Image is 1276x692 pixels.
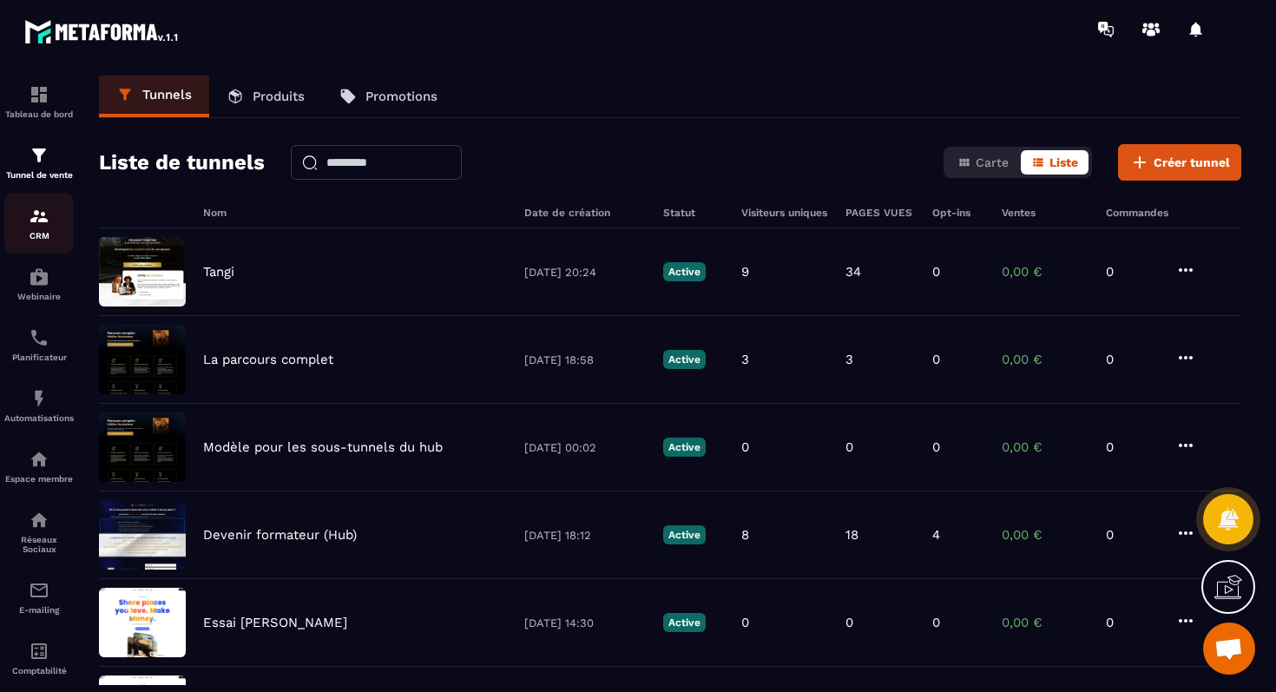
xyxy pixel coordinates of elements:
[99,500,186,570] img: image
[99,76,209,117] a: Tunnels
[29,327,49,348] img: scheduler
[4,231,74,241] p: CRM
[4,109,74,119] p: Tableau de bord
[99,412,186,482] img: image
[1002,207,1089,219] h6: Ventes
[1106,264,1158,280] p: 0
[932,615,940,630] p: 0
[29,267,49,287] img: automations
[4,628,74,689] a: accountantaccountantComptabilité
[1002,527,1089,543] p: 0,00 €
[29,641,49,662] img: accountant
[1154,154,1230,171] span: Créer tunnel
[663,262,706,281] p: Active
[4,605,74,615] p: E-mailing
[29,510,49,531] img: social-network
[1002,352,1089,367] p: 0,00 €
[24,16,181,47] img: logo
[947,150,1019,175] button: Carte
[4,353,74,362] p: Planificateur
[4,413,74,423] p: Automatisations
[976,155,1009,169] span: Carte
[932,264,940,280] p: 0
[524,207,646,219] h6: Date de création
[1002,439,1089,455] p: 0,00 €
[1002,615,1089,630] p: 0,00 €
[741,264,749,280] p: 9
[99,145,265,180] h2: Liste de tunnels
[1203,623,1255,675] a: Ouvrir le chat
[845,527,858,543] p: 18
[4,474,74,484] p: Espace membre
[365,89,437,104] p: Promotions
[663,525,706,544] p: Active
[29,206,49,227] img: formation
[524,616,646,629] p: [DATE] 14:30
[203,207,507,219] h6: Nom
[1002,264,1089,280] p: 0,00 €
[253,89,305,104] p: Produits
[99,325,186,394] img: image
[1021,150,1089,175] button: Liste
[932,439,940,455] p: 0
[1106,207,1168,219] h6: Commandes
[741,352,749,367] p: 3
[322,76,455,117] a: Promotions
[524,529,646,542] p: [DATE] 18:12
[845,264,861,280] p: 34
[209,76,322,117] a: Produits
[4,567,74,628] a: emailemailE-mailing
[663,350,706,369] p: Active
[99,237,186,306] img: image
[203,615,347,630] p: Essai [PERSON_NAME]
[29,145,49,166] img: formation
[4,666,74,676] p: Comptabilité
[29,388,49,409] img: automations
[4,314,74,375] a: schedulerschedulerPlanificateur
[741,527,749,543] p: 8
[4,292,74,301] p: Webinaire
[845,352,853,367] p: 3
[663,438,706,457] p: Active
[1106,439,1158,455] p: 0
[524,266,646,279] p: [DATE] 20:24
[845,615,853,630] p: 0
[663,613,706,632] p: Active
[203,527,357,543] p: Devenir formateur (Hub)
[99,588,186,657] img: image
[741,615,749,630] p: 0
[663,207,724,219] h6: Statut
[524,441,646,454] p: [DATE] 00:02
[845,207,915,219] h6: PAGES VUES
[932,207,984,219] h6: Opt-ins
[845,439,853,455] p: 0
[4,535,74,554] p: Réseaux Sociaux
[4,193,74,254] a: formationformationCRM
[4,132,74,193] a: formationformationTunnel de vente
[4,375,74,436] a: automationsautomationsAutomatisations
[4,170,74,180] p: Tunnel de vente
[932,352,940,367] p: 0
[932,527,940,543] p: 4
[203,264,234,280] p: Tangi
[29,84,49,105] img: formation
[741,207,828,219] h6: Visiteurs uniques
[741,439,749,455] p: 0
[203,439,443,455] p: Modèle pour les sous-tunnels du hub
[4,254,74,314] a: automationsautomationsWebinaire
[29,580,49,601] img: email
[1106,352,1158,367] p: 0
[142,87,192,102] p: Tunnels
[4,436,74,497] a: automationsautomationsEspace membre
[29,449,49,470] img: automations
[1106,527,1158,543] p: 0
[4,71,74,132] a: formationformationTableau de bord
[1106,615,1158,630] p: 0
[4,497,74,567] a: social-networksocial-networkRéseaux Sociaux
[1118,144,1241,181] button: Créer tunnel
[1049,155,1078,169] span: Liste
[524,353,646,366] p: [DATE] 18:58
[203,352,333,367] p: La parcours complet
